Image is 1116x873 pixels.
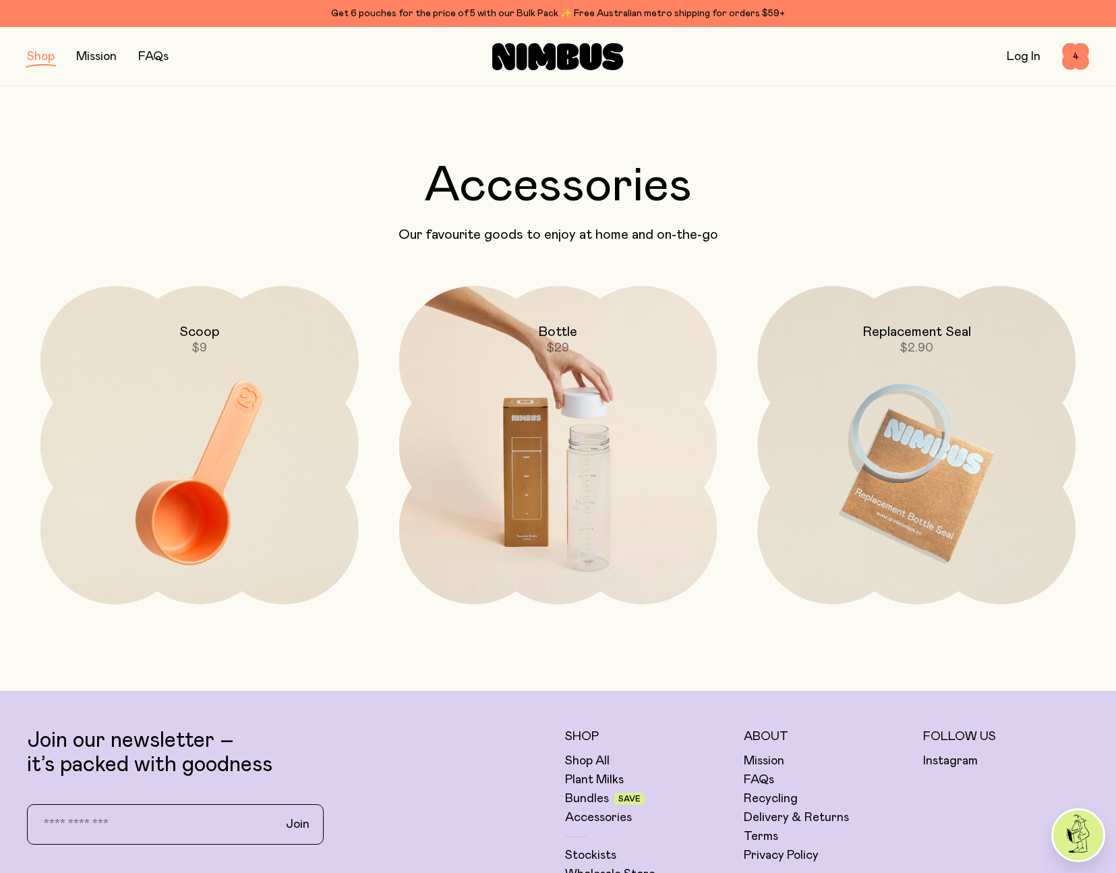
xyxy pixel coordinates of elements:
[1053,810,1103,860] img: agent
[757,286,1076,604] a: Replacement Seal$2.90
[565,847,616,864] a: Stockists
[744,847,819,864] a: Privacy Policy
[923,753,978,769] a: Instagram
[40,286,359,604] a: Scoop$9
[538,324,577,340] h2: Bottle
[565,791,609,807] a: Bundles
[565,810,632,826] a: Accessories
[565,729,731,745] h5: Shop
[138,51,169,63] a: FAQs
[1007,51,1040,63] a: Log In
[744,729,910,745] h5: About
[1062,43,1089,70] button: 4
[744,828,778,845] a: Terms
[27,729,552,777] p: Join our newsletter – it’s packed with goodness
[744,791,798,807] a: Recycling
[744,810,849,826] a: Delivery & Returns
[923,729,1089,745] h5: Follow Us
[179,324,220,340] h2: Scoop
[862,324,971,340] h2: Replacement Seal
[565,772,624,788] a: Plant Milks
[192,342,207,354] span: $9
[286,816,310,833] span: Join
[618,795,641,803] span: Save
[27,162,1089,210] h2: Accessories
[565,753,610,769] a: Shop All
[275,810,320,839] button: Join
[546,342,569,354] span: $29
[27,5,1089,22] div: Get 6 pouches for the price of 5 with our Bulk Pack ✨ Free Australian metro shipping for orders $59+
[744,753,784,769] a: Mission
[27,227,1089,243] p: Our favourite goods to enjoy at home and on-the-go
[744,772,774,788] a: FAQs
[76,51,117,63] a: Mission
[399,286,717,604] a: Bottle$29
[900,342,933,354] span: $2.90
